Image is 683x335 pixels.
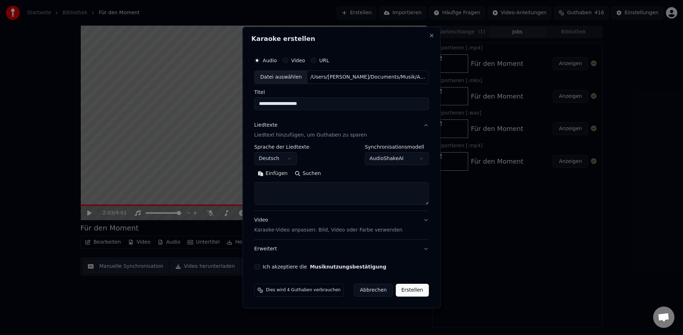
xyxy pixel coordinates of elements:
[396,284,429,297] button: Erstellen
[307,74,428,81] div: /Users/[PERSON_NAME]/Documents/Musik/Auf_meines_Kindes_Tod.wav
[254,144,309,149] label: Sprache der Liedtexte
[252,36,432,42] h2: Karaoke erstellen
[254,168,291,179] button: Einfügen
[263,264,386,269] label: Ich akzeptiere die
[319,58,329,63] label: URL
[354,284,393,297] button: Abbrechen
[291,168,324,179] button: Suchen
[254,217,403,234] div: Video
[254,211,429,239] button: VideoKaraoke-Video anpassen: Bild, Video oder Farbe verwenden
[254,90,429,95] label: Titel
[255,71,308,84] div: Datei auswählen
[291,58,305,63] label: Video
[266,287,341,293] span: Dies wird 4 Guthaben verbrauchen
[263,58,277,63] label: Audio
[310,264,386,269] button: Ich akzeptiere die
[254,227,403,234] p: Karaoke-Video anpassen: Bild, Video oder Farbe verwenden
[254,240,429,258] button: Erweitert
[254,132,367,139] p: Liedtext hinzufügen, um Guthaben zu sparen
[365,144,429,149] label: Synchronisationsmodell
[254,144,429,211] div: LiedtexteLiedtext hinzufügen, um Guthaben zu sparen
[254,122,277,129] div: Liedtexte
[254,116,429,144] button: LiedtexteLiedtext hinzufügen, um Guthaben zu sparen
